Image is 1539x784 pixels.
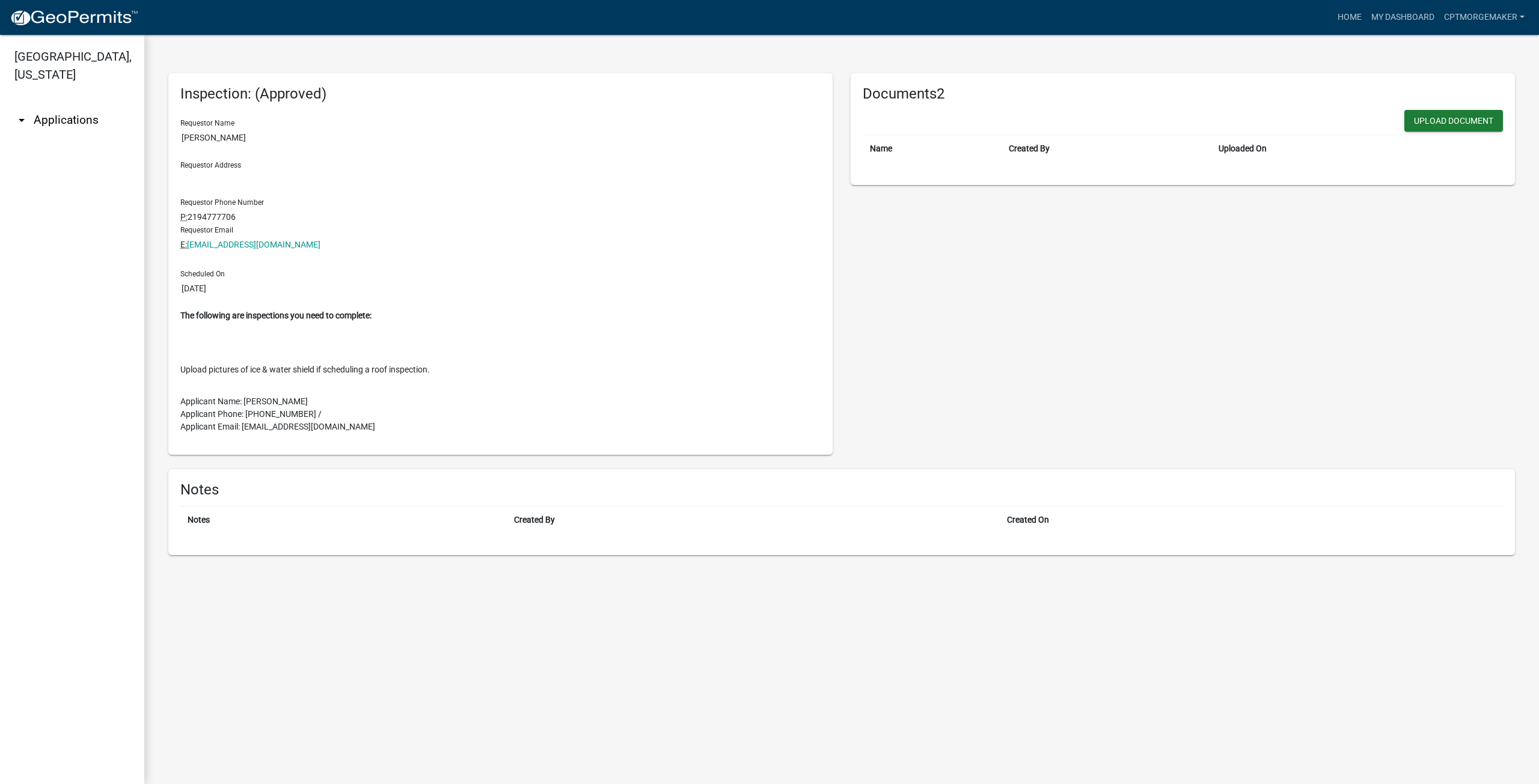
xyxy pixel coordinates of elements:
[507,506,999,533] th: Created By
[180,395,821,433] p: Applicant Name: [PERSON_NAME] Applicant Phone: [PHONE_NUMBER] / Applicant Email: [EMAIL_ADDRESS][...
[1404,110,1503,135] wm-modal-confirm: New Document
[1002,135,1211,163] th: Created By
[863,85,1503,103] h6: Documents2
[180,199,264,206] label: Requestor Phone Number
[180,159,821,251] div: 2194777706
[1333,6,1366,29] a: Home
[1211,135,1448,163] th: Uploaded On
[1404,110,1503,132] button: Upload Document
[180,311,372,320] strong: The following are inspections you need to complete:
[180,363,821,376] p: Upload pictures of ice & water shield if scheduling a roof inspection.
[180,162,241,169] label: Requestor Address
[180,481,1503,499] h6: Notes
[1439,6,1529,29] a: cptmorgemaker
[14,113,29,127] i: arrow_drop_down
[180,212,188,222] abbr: Phone
[180,240,187,249] abbr: Email
[180,226,233,234] label: Requestor Email
[863,135,1002,163] th: Name
[1000,506,1503,533] th: Created On
[180,506,507,533] th: Notes
[1366,6,1439,29] a: My Dashboard
[187,240,320,249] a: [EMAIL_ADDRESS][DOMAIN_NAME]
[180,85,821,103] h6: Inspection: (Approved)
